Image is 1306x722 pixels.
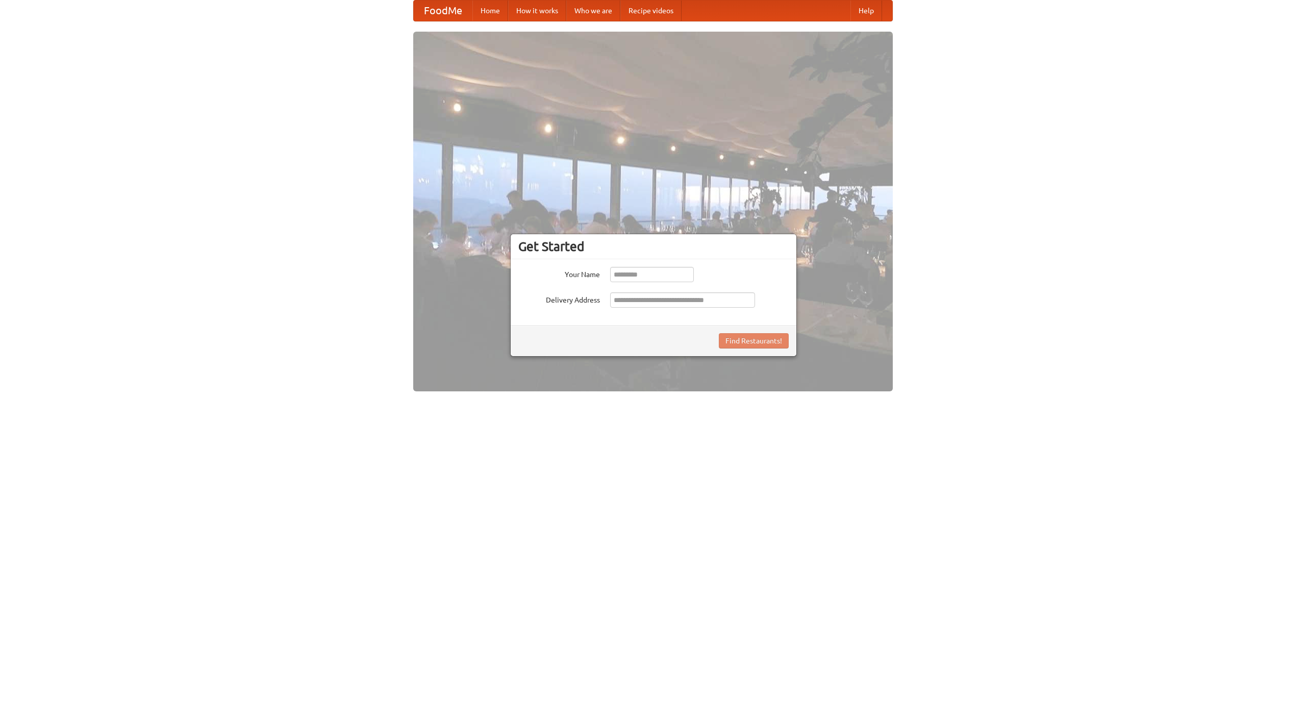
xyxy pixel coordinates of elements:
a: Help [850,1,882,21]
label: Your Name [518,267,600,280]
a: FoodMe [414,1,472,21]
button: Find Restaurants! [719,333,789,348]
h3: Get Started [518,239,789,254]
a: Who we are [566,1,620,21]
a: How it works [508,1,566,21]
a: Home [472,1,508,21]
a: Recipe videos [620,1,682,21]
label: Delivery Address [518,292,600,305]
